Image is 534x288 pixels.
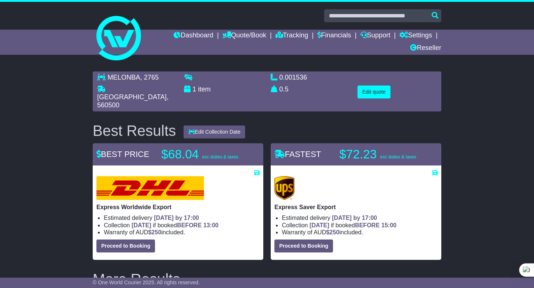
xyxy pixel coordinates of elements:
img: DHL: Express Worldwide Export [96,176,204,200]
span: exc duties & taxes [202,154,238,160]
p: $68.04 [161,147,254,162]
span: [DATE] by 17:00 [332,215,377,221]
span: BEST PRICE [96,150,149,159]
li: Collection [282,222,438,229]
a: Quote/Book [222,30,266,42]
li: Estimated delivery [104,214,260,221]
li: Warranty of AUD included. [104,229,260,236]
span: [DATE] [132,222,151,228]
span: exc duties & taxes [380,154,416,160]
span: 1 [192,86,196,93]
button: Edit quote [357,86,390,98]
span: , 560500 [97,93,168,109]
li: Estimated delivery [282,214,438,221]
li: Collection [104,222,260,229]
span: if booked [310,222,396,228]
h2: More Results [93,271,441,287]
span: 0.001536 [279,74,307,81]
span: MELONBA [108,74,140,81]
span: item [198,86,211,93]
span: 0.5 [279,86,289,93]
span: 15:00 [381,222,396,228]
span: [DATE] by 17:00 [154,215,199,221]
a: Reseller [410,42,441,55]
p: Express Saver Export [274,204,438,211]
span: $ [326,229,339,235]
span: 250 [151,229,161,235]
button: Proceed to Booking [274,240,333,252]
span: BEFORE [177,222,202,228]
span: FASTEST [274,150,321,159]
span: , 2765 [140,74,159,81]
a: Settings [399,30,432,42]
span: if booked [132,222,218,228]
span: $ [148,229,161,235]
button: Proceed to Booking [96,240,155,252]
a: Support [360,30,390,42]
span: 13:00 [203,222,218,228]
span: [GEOGRAPHIC_DATA] [97,93,167,101]
img: UPS (new): Express Saver Export [274,176,294,200]
span: [DATE] [310,222,329,228]
li: Warranty of AUD included. [282,229,438,236]
button: Edit Collection Date [184,125,245,138]
span: BEFORE [355,222,380,228]
p: $72.23 [339,147,432,162]
span: © One World Courier 2025. All rights reserved. [93,279,200,285]
p: Express Worldwide Export [96,204,260,211]
a: Tracking [276,30,308,42]
span: 250 [329,229,339,235]
a: Financials [317,30,351,42]
div: Best Results [89,123,180,139]
a: Dashboard [174,30,213,42]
